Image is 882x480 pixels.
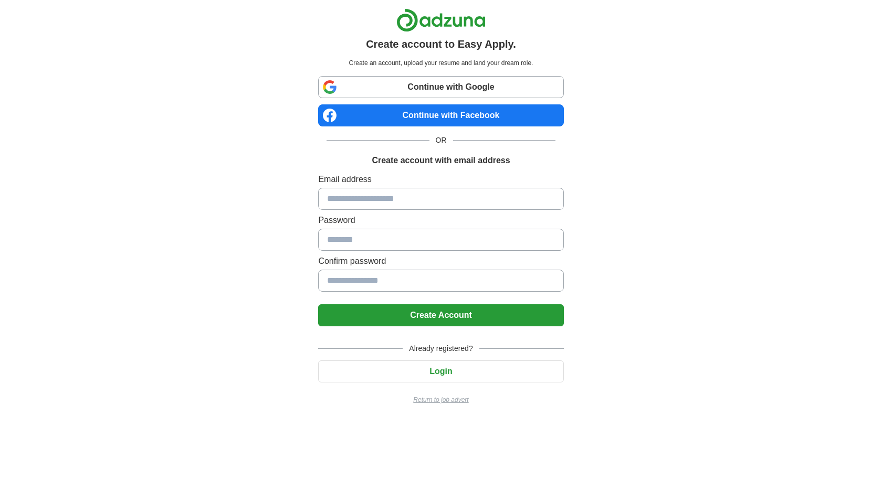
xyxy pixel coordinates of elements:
span: OR [429,135,453,146]
label: Email address [318,173,563,186]
label: Password [318,214,563,227]
span: Already registered? [403,343,479,354]
a: Continue with Facebook [318,104,563,126]
img: Adzuna logo [396,8,486,32]
h1: Create account with email address [372,154,510,167]
p: Create an account, upload your resume and land your dream role. [320,58,561,68]
a: Return to job advert [318,395,563,404]
a: Continue with Google [318,76,563,98]
h1: Create account to Easy Apply. [366,36,516,52]
label: Confirm password [318,255,563,268]
button: Create Account [318,304,563,326]
button: Login [318,360,563,382]
a: Login [318,367,563,376]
